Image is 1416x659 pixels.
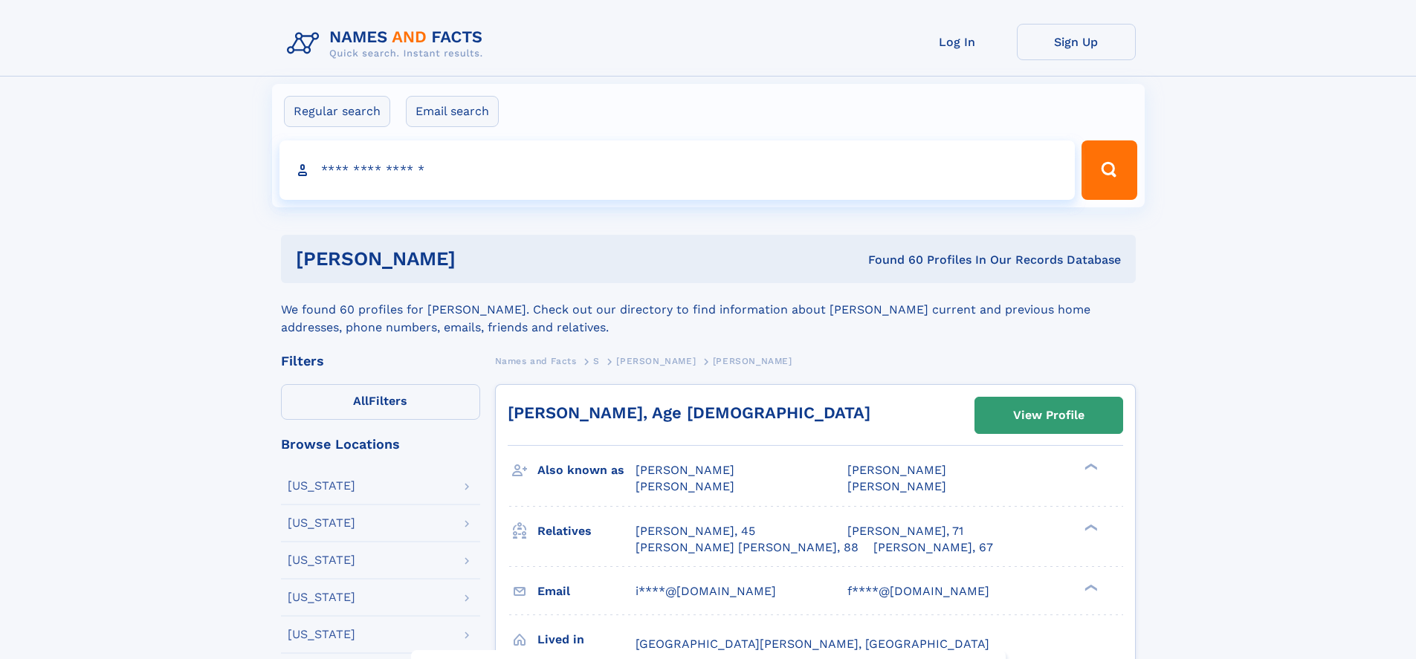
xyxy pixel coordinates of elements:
[353,394,369,408] span: All
[636,463,734,477] span: [PERSON_NAME]
[288,517,355,529] div: [US_STATE]
[662,252,1121,268] div: Found 60 Profiles In Our Records Database
[636,523,755,539] a: [PERSON_NAME], 45
[279,140,1076,200] input: search input
[873,539,993,556] a: [PERSON_NAME], 67
[616,356,696,366] span: [PERSON_NAME]
[847,523,963,539] a: [PERSON_NAME], 71
[1082,140,1137,200] button: Search Button
[537,458,636,483] h3: Also known as
[898,24,1017,60] a: Log In
[593,351,600,370] a: S
[636,479,734,493] span: [PERSON_NAME]
[284,96,390,127] label: Regular search
[288,480,355,492] div: [US_STATE]
[508,403,870,422] a: [PERSON_NAME], Age [DEMOGRAPHIC_DATA]
[593,356,600,366] span: S
[636,539,859,556] a: [PERSON_NAME] [PERSON_NAME], 88
[1081,582,1099,592] div: ❯
[616,351,696,370] a: [PERSON_NAME]
[406,96,499,127] label: Email search
[636,637,989,651] span: [GEOGRAPHIC_DATA][PERSON_NAME], [GEOGRAPHIC_DATA]
[537,579,636,604] h3: Email
[288,629,355,640] div: [US_STATE]
[713,356,792,366] span: [PERSON_NAME]
[495,351,577,370] a: Names and Facts
[847,479,946,493] span: [PERSON_NAME]
[296,250,662,268] h1: [PERSON_NAME]
[288,591,355,603] div: [US_STATE]
[281,283,1136,337] div: We found 60 profiles for [PERSON_NAME]. Check out our directory to find information about [PERSON...
[281,24,495,64] img: Logo Names and Facts
[288,554,355,566] div: [US_STATE]
[1017,24,1136,60] a: Sign Up
[537,519,636,544] h3: Relatives
[281,384,480,420] label: Filters
[281,354,480,368] div: Filters
[847,463,946,477] span: [PERSON_NAME]
[1081,462,1099,472] div: ❯
[537,627,636,652] h3: Lived in
[281,438,480,451] div: Browse Locations
[975,397,1122,433] a: View Profile
[1081,522,1099,532] div: ❯
[1013,398,1084,432] div: View Profile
